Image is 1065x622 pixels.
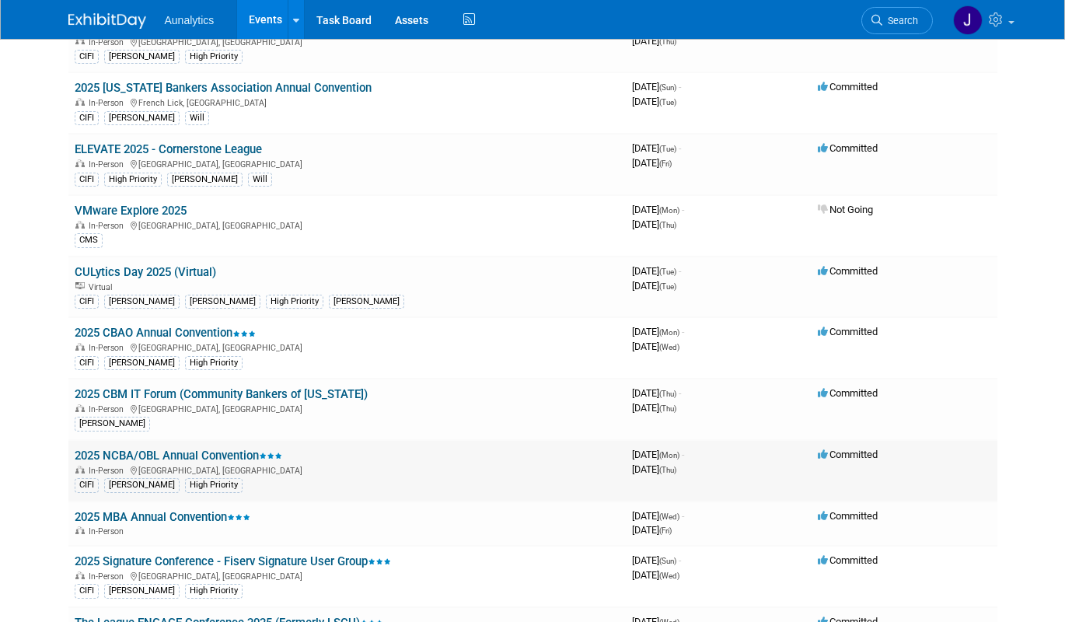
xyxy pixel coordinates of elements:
div: [PERSON_NAME] [185,295,260,309]
div: CIFI [75,584,99,598]
span: [DATE] [632,387,681,399]
span: (Tue) [659,145,676,153]
div: [GEOGRAPHIC_DATA], [GEOGRAPHIC_DATA] [75,402,620,414]
span: Committed [818,510,878,522]
span: - [679,81,681,93]
div: [PERSON_NAME] [104,356,180,370]
span: Aunalytics [165,14,215,26]
span: (Thu) [659,221,676,229]
span: (Wed) [659,571,679,580]
div: [PERSON_NAME] [104,584,180,598]
span: (Thu) [659,466,676,474]
div: CIFI [75,295,99,309]
div: High Priority [104,173,162,187]
a: 2025 [US_STATE] Bankers Association Annual Convention [75,81,372,95]
img: In-Person Event [75,466,85,473]
span: (Sun) [659,83,676,92]
span: (Tue) [659,282,676,291]
div: [PERSON_NAME] [75,417,150,431]
span: In-Person [89,526,128,536]
img: In-Person Event [75,159,85,167]
span: [DATE] [632,463,676,475]
div: [GEOGRAPHIC_DATA], [GEOGRAPHIC_DATA] [75,569,620,582]
span: Committed [818,554,878,566]
span: Not Going [818,204,873,215]
span: - [679,265,681,277]
div: Will [185,111,209,125]
img: In-Person Event [75,37,85,45]
div: High Priority [185,50,243,64]
span: (Thu) [659,390,676,398]
div: High Priority [185,584,243,598]
div: [PERSON_NAME] [104,295,180,309]
img: In-Person Event [75,571,85,579]
span: - [682,204,684,215]
img: ExhibitDay [68,13,146,29]
span: [DATE] [632,554,681,566]
span: [DATE] [632,280,676,292]
span: (Mon) [659,451,679,460]
div: CIFI [75,478,99,492]
span: Committed [818,449,878,460]
span: [DATE] [632,218,676,230]
span: [DATE] [632,142,681,154]
span: (Mon) [659,206,679,215]
div: CIFI [75,111,99,125]
span: (Fri) [659,526,672,535]
span: [DATE] [632,449,684,460]
div: [PERSON_NAME] [104,50,180,64]
span: (Fri) [659,159,672,168]
span: Committed [818,142,878,154]
span: [DATE] [632,341,679,352]
span: In-Person [89,466,128,476]
a: 2025 NCBA/OBL Annual Convention [75,449,282,463]
span: (Sun) [659,557,676,565]
span: In-Person [89,571,128,582]
span: [DATE] [632,35,676,47]
span: In-Person [89,159,128,169]
span: Committed [818,326,878,337]
span: - [679,387,681,399]
a: VMware Explore 2025 [75,204,187,218]
span: (Tue) [659,267,676,276]
div: High Priority [185,478,243,492]
div: [GEOGRAPHIC_DATA], [GEOGRAPHIC_DATA] [75,157,620,169]
span: [DATE] [632,81,681,93]
span: [DATE] [632,326,684,337]
span: In-Person [89,221,128,231]
div: [GEOGRAPHIC_DATA], [GEOGRAPHIC_DATA] [75,218,620,231]
span: [DATE] [632,524,672,536]
span: - [679,554,681,566]
span: (Thu) [659,404,676,413]
div: [GEOGRAPHIC_DATA], [GEOGRAPHIC_DATA] [75,463,620,476]
a: Search [861,7,933,34]
div: High Priority [266,295,323,309]
span: Committed [818,265,878,277]
div: Will [248,173,272,187]
img: In-Person Event [75,526,85,534]
a: ELEVATE 2025 - Cornerstone League [75,142,262,156]
div: CIFI [75,356,99,370]
span: Search [882,15,918,26]
span: [DATE] [632,157,672,169]
img: In-Person Event [75,221,85,229]
div: High Priority [185,356,243,370]
a: 2025 MBA Annual Convention [75,510,250,524]
div: French Lick, [GEOGRAPHIC_DATA] [75,96,620,108]
div: CMS [75,233,103,247]
span: Committed [818,387,878,399]
span: [DATE] [632,96,676,107]
img: In-Person Event [75,98,85,106]
div: CIFI [75,173,99,187]
div: [PERSON_NAME] [104,111,180,125]
img: In-Person Event [75,404,85,412]
span: Committed [818,81,878,93]
span: (Wed) [659,343,679,351]
div: [PERSON_NAME] [167,173,243,187]
span: In-Person [89,98,128,108]
span: In-Person [89,37,128,47]
div: [GEOGRAPHIC_DATA], [GEOGRAPHIC_DATA] [75,35,620,47]
div: [PERSON_NAME] [104,478,180,492]
span: (Mon) [659,328,679,337]
span: [DATE] [632,265,681,277]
